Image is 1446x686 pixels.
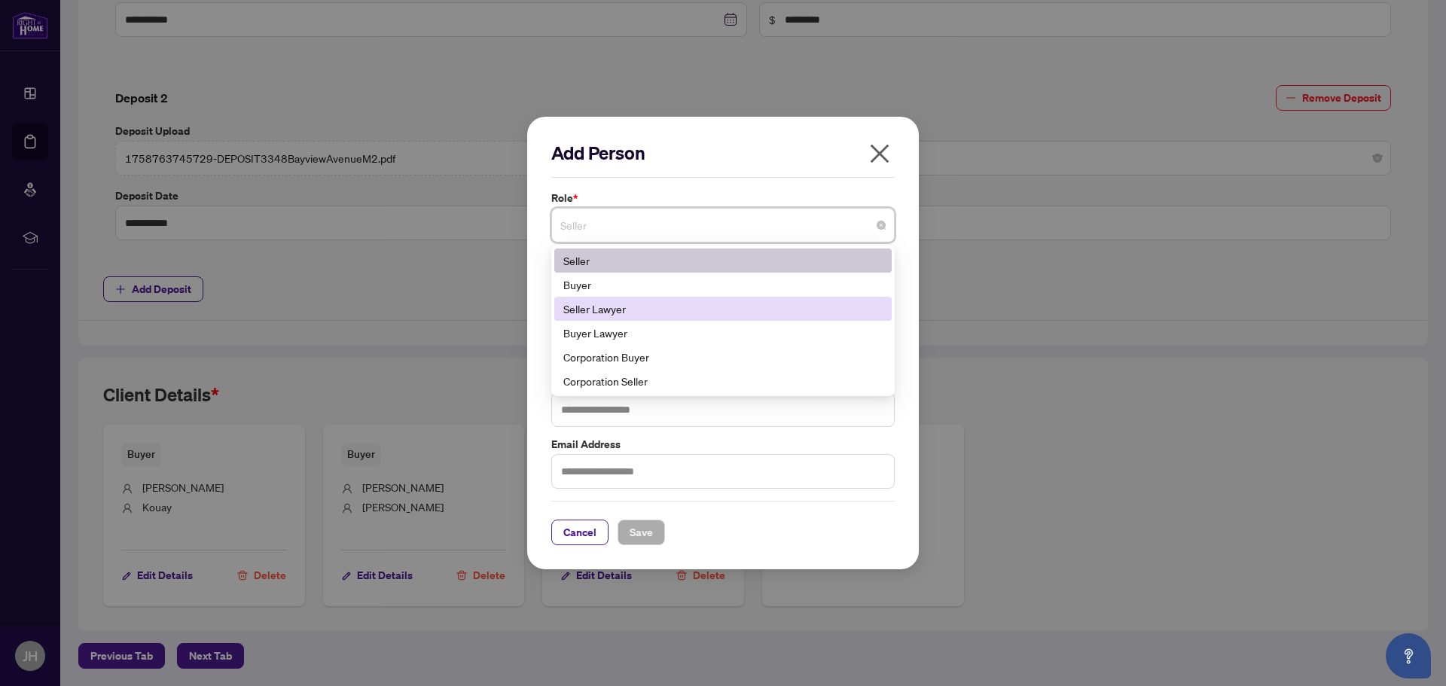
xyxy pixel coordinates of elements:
div: Seller Lawyer [554,297,892,321]
label: Role [551,190,895,206]
span: Cancel [563,520,596,544]
span: close [868,142,892,166]
button: Cancel [551,520,609,545]
div: Buyer [554,273,892,297]
span: Seller [560,211,886,239]
div: Corporation Buyer [554,345,892,369]
button: Open asap [1386,633,1431,678]
div: Corporation Seller [563,373,883,389]
div: Buyer Lawyer [563,325,883,341]
div: Seller Lawyer [563,300,883,317]
div: Buyer Lawyer [554,321,892,345]
div: Seller [554,248,892,273]
div: Seller [563,252,883,269]
button: Save [618,520,665,545]
h2: Add Person [551,141,895,165]
label: Email Address [551,436,895,453]
div: Buyer [563,276,883,293]
div: Corporation Buyer [563,349,883,365]
span: close-circle [877,221,886,230]
div: Corporation Seller [554,369,892,393]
